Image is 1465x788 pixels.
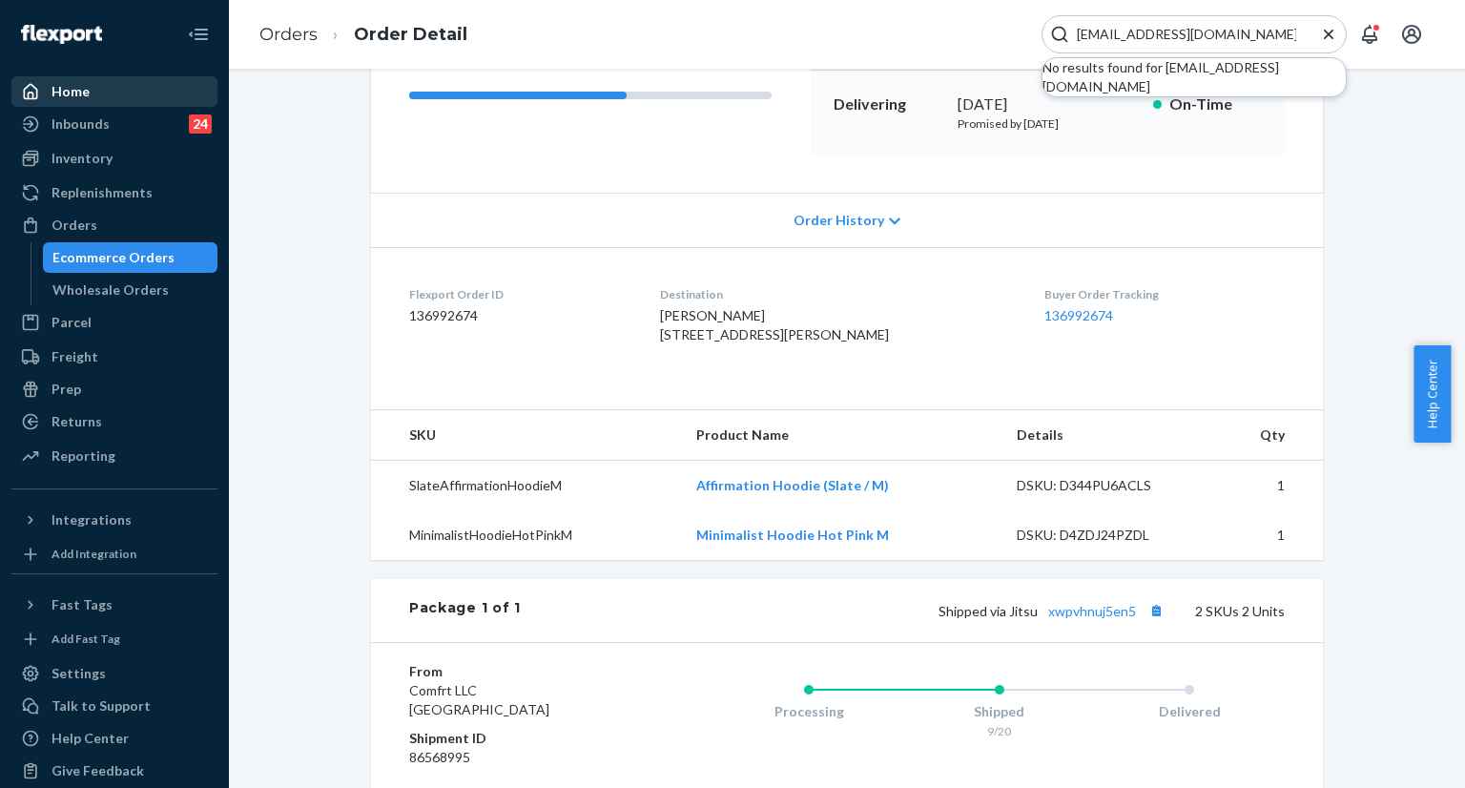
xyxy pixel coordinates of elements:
[43,275,218,305] a: Wholesale Orders
[939,603,1168,619] span: Shipped via Jitsu
[660,307,889,342] span: [PERSON_NAME] [STREET_ADDRESS][PERSON_NAME]
[11,590,217,620] button: Fast Tags
[11,76,217,107] a: Home
[11,210,217,240] a: Orders
[409,729,637,748] dt: Shipment ID
[409,748,637,767] dd: 86568995
[52,729,129,748] div: Help Center
[1044,307,1113,323] a: 136992674
[1413,345,1451,443] button: Help Center
[11,143,217,174] a: Inventory
[11,177,217,208] a: Replenishments
[52,82,90,101] div: Home
[21,25,102,44] img: Flexport logo
[179,15,217,53] button: Close Navigation
[11,109,217,139] a: Inbounds24
[52,631,120,647] div: Add Fast Tag
[11,756,217,786] button: Give Feedback
[11,723,217,754] a: Help Center
[1144,598,1168,623] button: Copy tracking number
[11,406,217,437] a: Returns
[1048,603,1136,619] a: xwpvhnuj5en5
[11,307,217,338] a: Parcel
[834,93,942,115] p: Delivering
[52,412,102,431] div: Returns
[371,461,681,511] td: SlateAffirmationHoodieM
[1044,286,1285,302] dt: Buyer Order Tracking
[371,410,681,461] th: SKU
[904,723,1095,739] div: 9/20
[409,286,629,302] dt: Flexport Order ID
[11,342,217,372] a: Freight
[409,662,637,681] dt: From
[713,702,904,721] div: Processing
[660,286,1015,302] dt: Destination
[681,410,1001,461] th: Product Name
[52,347,98,366] div: Freight
[11,505,217,535] button: Integrations
[189,114,212,134] div: 24
[52,248,175,267] div: Ecommerce Orders
[52,380,81,399] div: Prep
[354,24,467,45] a: Order Detail
[259,24,318,45] a: Orders
[52,114,110,134] div: Inbounds
[904,702,1095,721] div: Shipped
[43,242,218,273] a: Ecommerce Orders
[11,658,217,689] a: Settings
[1210,410,1323,461] th: Qty
[958,115,1138,132] p: Promised by [DATE]
[1351,15,1389,53] button: Open notifications
[52,696,151,715] div: Talk to Support
[696,527,889,543] a: Minimalist Hoodie Hot Pink M
[1042,58,1346,96] div: No results found for [EMAIL_ADDRESS][DOMAIN_NAME]
[52,149,113,168] div: Inventory
[52,313,92,332] div: Parcel
[52,664,106,683] div: Settings
[52,761,144,780] div: Give Feedback
[958,93,1138,115] div: [DATE]
[11,691,217,721] a: Talk to Support
[52,510,132,529] div: Integrations
[1210,461,1323,511] td: 1
[1001,410,1211,461] th: Details
[1393,15,1431,53] button: Open account menu
[371,510,681,560] td: MinimalistHoodieHotPinkM
[11,441,217,471] a: Reporting
[794,211,884,230] span: Order History
[1319,25,1338,45] button: Close Search
[11,543,217,566] a: Add Integration
[409,682,549,717] span: Comfrt LLC [GEOGRAPHIC_DATA]
[11,374,217,404] a: Prep
[1210,510,1323,560] td: 1
[1050,25,1069,44] svg: Search Icon
[52,216,97,235] div: Orders
[409,306,629,325] dd: 136992674
[52,446,115,466] div: Reporting
[1094,702,1285,721] div: Delivered
[52,595,113,614] div: Fast Tags
[1017,476,1196,495] div: DSKU: D344PU6ACLS
[11,628,217,651] a: Add Fast Tag
[52,280,169,300] div: Wholesale Orders
[1017,526,1196,545] div: DSKU: D4ZDJ24PZDL
[52,183,153,202] div: Replenishments
[696,477,889,493] a: Affirmation Hoodie (Slate / M)
[52,546,136,562] div: Add Integration
[244,7,483,63] ol: breadcrumbs
[1169,93,1262,115] p: On-Time
[1069,25,1304,44] input: Search Input
[521,598,1285,623] div: 2 SKUs 2 Units
[409,598,521,623] div: Package 1 of 1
